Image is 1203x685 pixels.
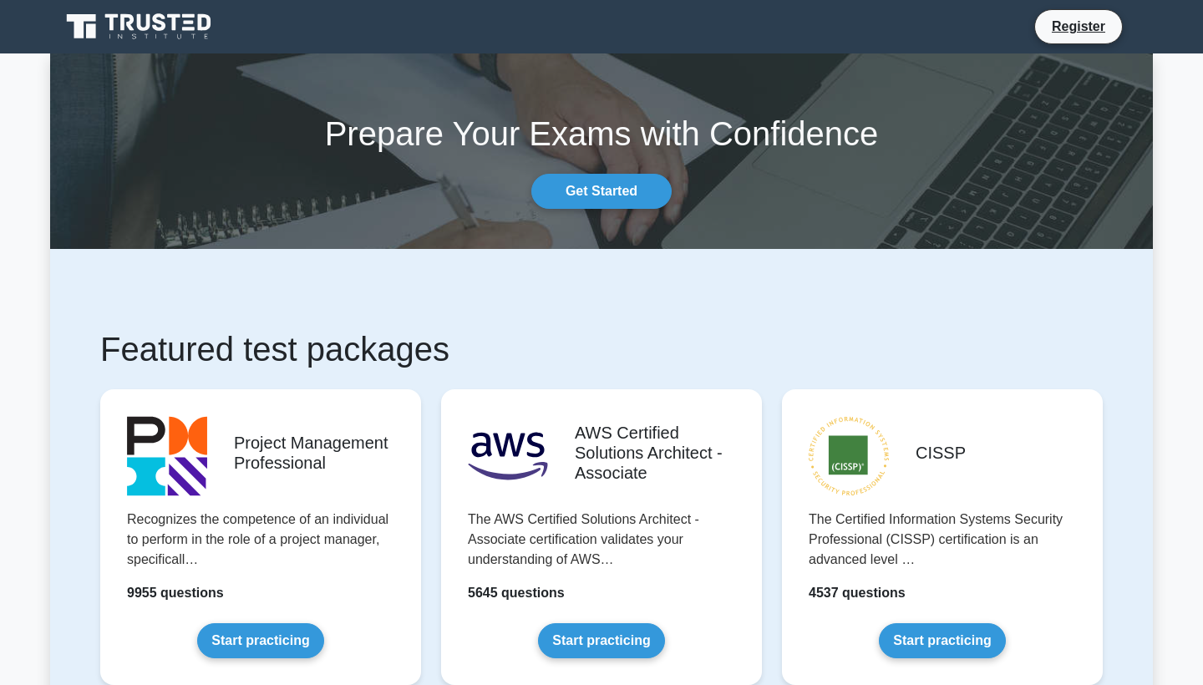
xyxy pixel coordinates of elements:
h1: Prepare Your Exams with Confidence [50,114,1153,154]
h1: Featured test packages [100,329,1103,369]
a: Get Started [531,174,672,209]
a: Start practicing [538,623,664,658]
a: Start practicing [197,623,323,658]
a: Start practicing [879,623,1005,658]
a: Register [1042,16,1115,37]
